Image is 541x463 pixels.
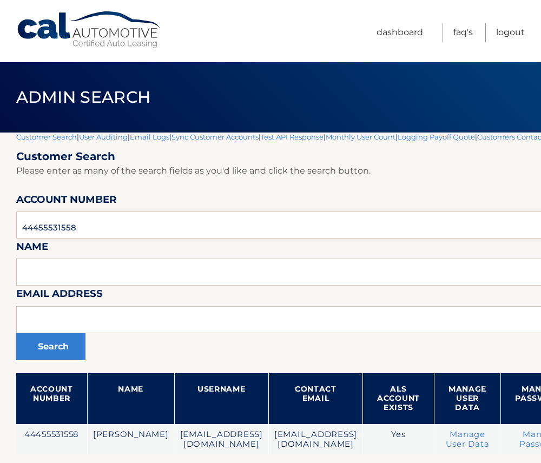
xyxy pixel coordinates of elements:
th: Username [174,373,268,424]
th: Manage User Data [434,373,500,424]
th: Name [87,373,174,424]
td: 44455531558 [16,424,87,455]
button: Search [16,333,85,360]
span: Admin Search [16,87,151,107]
label: Email Address [16,286,103,306]
a: Email Logs [130,133,169,141]
th: ALS Account Exists [363,373,434,424]
a: Logging Payoff Quote [398,133,475,141]
td: [EMAIL_ADDRESS][DOMAIN_NAME] [174,424,268,455]
a: Cal Automotive [16,11,162,49]
label: Account Number [16,191,117,211]
a: Logout [496,23,525,42]
a: Dashboard [377,23,423,42]
a: FAQ's [453,23,473,42]
a: Monthly User Count [326,133,395,141]
label: Name [16,239,48,259]
a: Manage User Data [446,429,490,449]
a: Customer Search [16,133,77,141]
a: Sync Customer Accounts [171,133,259,141]
td: Yes [363,424,434,455]
th: Contact Email [268,373,362,424]
td: [PERSON_NAME] [87,424,174,455]
a: User Auditing [79,133,128,141]
th: Account Number [16,373,87,424]
td: [EMAIL_ADDRESS][DOMAIN_NAME] [268,424,362,455]
a: Test API Response [261,133,324,141]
